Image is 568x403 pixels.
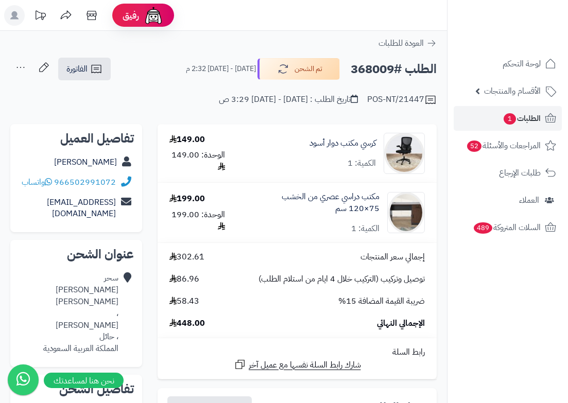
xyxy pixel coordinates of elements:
[467,141,481,152] span: 52
[378,37,424,49] span: العودة للطلبات
[348,157,376,169] div: الكمية: 1
[169,295,199,307] span: 58.43
[309,137,376,149] a: كرسي مكتب دوار أسود
[169,134,205,146] div: 149.00
[499,166,541,180] span: طلبات الإرجاع
[249,191,380,215] a: مكتب دراسي عصري من الخشب 75×120 سم
[338,295,425,307] span: ضريبة القيمة المضافة 15%
[169,193,205,205] div: 199.00
[219,94,358,106] div: تاريخ الطلب : [DATE] - [DATE] 3:29 ص
[249,359,361,371] span: شارك رابط السلة نفسها مع عميل آخر
[454,188,562,213] a: العملاء
[43,272,118,355] div: سحر [PERSON_NAME] [PERSON_NAME] ، [PERSON_NAME] ، حائل المملكة العربية السعودية
[19,132,134,145] h2: تفاصيل العميل
[519,193,539,207] span: العملاء
[169,209,225,233] div: الوحدة: 199.00
[378,37,437,49] a: العودة للطلبات
[351,223,380,235] div: الكمية: 1
[474,222,492,234] span: 489
[66,63,88,75] span: الفاتورة
[169,318,205,329] span: 448.00
[143,5,164,26] img: ai-face.png
[162,346,433,358] div: رابط السلة
[466,138,541,153] span: المراجعات والأسئلة
[234,358,361,371] a: شارك رابط السلة نفسها مع عميل آخر
[503,57,541,71] span: لوحة التحكم
[504,113,516,125] span: 1
[19,248,134,260] h2: عنوان الشحن
[186,64,256,74] small: [DATE] - [DATE] 2:32 م
[360,251,425,263] span: إجمالي سعر المنتجات
[454,51,562,76] a: لوحة التحكم
[388,192,424,233] img: 1751106397-1-90x90.jpg
[503,111,541,126] span: الطلبات
[47,196,116,220] a: [EMAIL_ADDRESS][DOMAIN_NAME]
[123,9,139,22] span: رفيق
[169,273,199,285] span: 86.96
[473,220,541,235] span: السلات المتروكة
[54,176,116,188] a: 966502991072
[27,5,53,28] a: تحديثات المنصة
[54,156,117,168] a: [PERSON_NAME]
[58,58,111,80] a: الفاتورة
[454,215,562,240] a: السلات المتروكة489
[259,273,425,285] span: توصيل وتركيب (التركيب خلال 4 ايام من استلام الطلب)
[169,251,204,263] span: 302.61
[169,149,225,173] div: الوحدة: 149.00
[367,94,437,106] div: POS-NT/21447
[484,84,541,98] span: الأقسام والمنتجات
[22,176,52,188] a: واتساب
[454,161,562,185] a: طلبات الإرجاع
[257,58,340,80] button: تم الشحن
[498,29,558,50] img: logo-2.png
[377,318,425,329] span: الإجمالي النهائي
[384,133,424,174] img: 1747293346-1-90x90.jpg
[351,59,437,80] h2: الطلب #368009
[19,383,134,395] h2: تفاصيل الشحن
[454,106,562,131] a: الطلبات1
[454,133,562,158] a: المراجعات والأسئلة52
